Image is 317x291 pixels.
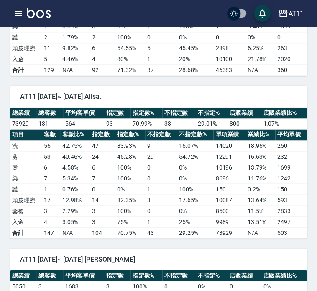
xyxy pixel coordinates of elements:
td: 3 [42,206,60,216]
td: 18.96 % [245,140,275,151]
td: 7 [42,173,60,184]
td: 燙 [10,162,42,173]
td: 套餐 [10,206,42,216]
td: 合計 [10,65,42,76]
td: 0 [145,32,177,43]
th: 指定數% [115,129,145,140]
td: 4 [42,216,60,227]
td: 129 [42,65,60,76]
td: 5 [42,54,60,65]
td: 10100 [213,54,245,65]
td: 2020 [275,54,307,65]
th: 不指定% [196,270,228,281]
td: 2 [90,32,115,43]
td: 0 % [177,32,214,43]
td: 0 % [177,206,214,216]
td: 11 [42,43,60,54]
th: 不指定數% [177,129,214,140]
td: 0 % [177,173,214,184]
th: 店販業績 [228,108,261,118]
th: 平均客單價 [63,270,104,281]
td: 80 % [115,54,145,65]
td: 73929 [213,227,245,238]
td: 0 % [177,162,214,173]
td: 5.34 % [60,173,90,184]
td: 147 [42,227,60,238]
th: 業績比% [245,129,275,140]
td: 25 % [177,216,214,227]
td: 56 [42,140,60,151]
button: save [254,5,271,22]
table: a dense table [10,129,307,238]
th: 指定數 [104,108,130,118]
td: 12.98 % [60,195,90,206]
td: 47 [90,140,115,151]
span: AT11 [DATE]~ [DATE] [PERSON_NAME] [20,255,297,263]
td: 護 [10,184,42,195]
td: 頭皮理療 [10,43,42,54]
td: 入金 [10,216,42,227]
th: 不指定數 [162,270,196,281]
td: 45.28 % [115,151,145,162]
span: AT11 [DATE]~ [DATE] Alisa. [20,93,297,101]
td: 20 % [177,54,214,65]
td: 3.05 % [60,216,90,227]
td: 38 [162,118,196,129]
td: 14020 [213,140,245,151]
td: N/A [245,65,275,76]
td: 70.75% [115,227,145,238]
td: 92 [90,65,115,76]
td: 1 [145,216,177,227]
td: 75 % [115,216,145,227]
td: 0.2 % [245,184,275,195]
td: 53 [42,151,60,162]
td: 4.58 % [60,162,90,173]
td: 2.29 % [60,206,90,216]
td: 232 [275,151,307,162]
td: N/A [60,65,90,76]
td: N/A [245,227,275,238]
td: 1.79 % [60,32,90,43]
td: 40.46 % [60,151,90,162]
td: 16.63 % [245,151,275,162]
td: 剪 [10,151,42,162]
td: 0 % [115,184,145,195]
td: 4.46 % [60,54,90,65]
td: 37 [145,65,177,76]
td: 6 [90,43,115,54]
td: 150 [275,184,307,195]
th: 總業績 [10,270,36,281]
th: 指定數 [90,129,115,140]
td: 100 % [115,162,145,173]
td: 6 [90,162,115,173]
div: AT11 [288,8,304,19]
td: 104 [90,227,115,238]
td: 17.65 % [177,195,214,206]
th: 總客數 [36,108,63,118]
td: 16.07 % [177,140,214,151]
td: 2898 [213,43,245,54]
th: 店販業績比% [261,108,307,118]
td: 21.78 % [245,54,275,65]
th: 不指定數 [145,129,177,140]
td: 12291 [213,151,245,162]
td: 3 [90,206,115,216]
td: 250 [275,140,307,151]
td: 29 [145,151,177,162]
td: 13.79 % [245,162,275,173]
td: 17 [42,195,60,206]
td: 合計 [10,227,42,238]
td: 0 [145,173,177,184]
td: 100 % [115,206,145,216]
td: 100 % [115,173,145,184]
th: 指定數% [130,270,162,281]
td: 染 [10,173,42,184]
td: 0 [145,162,177,173]
td: 8696 [213,173,245,184]
td: 9989 [213,216,245,227]
td: 洗 [10,140,42,151]
td: 0 [275,32,307,43]
td: 46383 [213,65,245,76]
td: 593 [275,195,307,206]
td: 28.68% [177,65,214,76]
